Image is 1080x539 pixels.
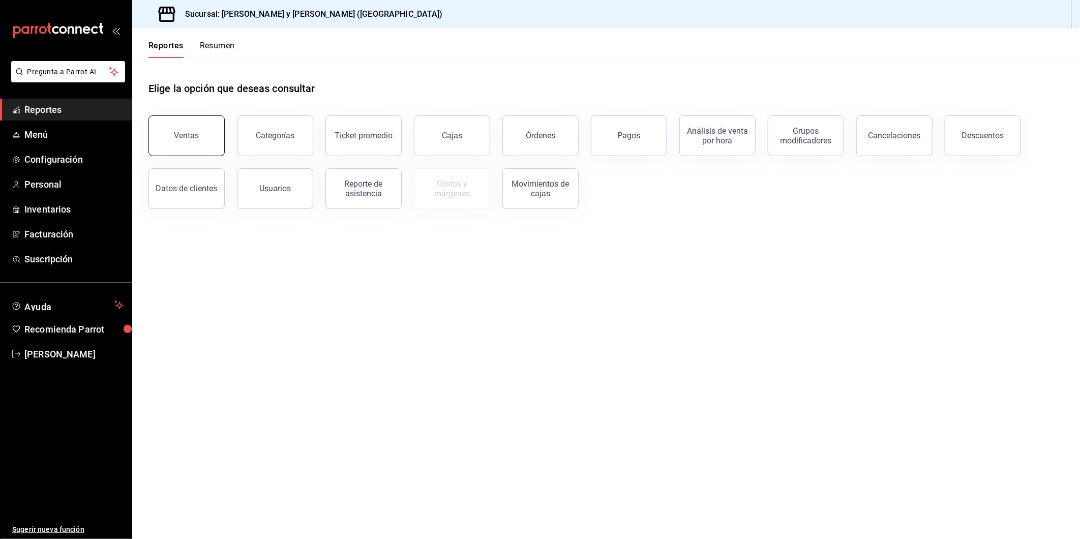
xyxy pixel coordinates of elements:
[148,41,184,58] button: Reportes
[502,115,579,156] button: Órdenes
[24,128,124,141] span: Menú
[148,81,315,96] h1: Elige la opción que deseas consultar
[774,126,837,145] div: Grupos modificadores
[591,115,667,156] button: Pagos
[200,41,235,58] button: Resumen
[256,131,294,140] div: Categorías
[502,168,579,209] button: Movimientos de cajas
[237,115,313,156] button: Categorías
[332,179,395,198] div: Reporte de asistencia
[686,126,749,145] div: Análisis de venta por hora
[945,115,1021,156] button: Descuentos
[526,131,555,140] div: Órdenes
[148,41,235,58] div: navigation tabs
[11,61,125,82] button: Pregunta a Parrot AI
[112,26,120,35] button: open_drawer_menu
[12,524,124,535] span: Sugerir nueva función
[24,103,124,116] span: Reportes
[156,184,218,193] div: Datos de clientes
[325,168,402,209] button: Reporte de asistencia
[414,168,490,209] button: Contrata inventarios para ver este reporte
[335,131,393,140] div: Ticket promedio
[442,131,462,140] div: Cajas
[618,131,641,140] div: Pagos
[177,8,443,20] h3: Sucursal: [PERSON_NAME] y [PERSON_NAME] ([GEOGRAPHIC_DATA])
[325,115,402,156] button: Ticket promedio
[24,177,124,191] span: Personal
[24,202,124,216] span: Inventarios
[24,153,124,166] span: Configuración
[24,347,124,361] span: [PERSON_NAME]
[414,115,490,156] button: Cajas
[768,115,844,156] button: Grupos modificadores
[679,115,756,156] button: Análisis de venta por hora
[509,179,572,198] div: Movimientos de cajas
[856,115,933,156] button: Cancelaciones
[259,184,291,193] div: Usuarios
[24,252,124,266] span: Suscripción
[421,179,484,198] div: Costos y márgenes
[148,168,225,209] button: Datos de clientes
[24,322,124,336] span: Recomienda Parrot
[174,131,199,140] div: Ventas
[27,67,109,77] span: Pregunta a Parrot AI
[237,168,313,209] button: Usuarios
[868,131,921,140] div: Cancelaciones
[24,299,110,311] span: Ayuda
[7,74,125,84] a: Pregunta a Parrot AI
[148,115,225,156] button: Ventas
[24,227,124,241] span: Facturación
[962,131,1004,140] div: Descuentos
